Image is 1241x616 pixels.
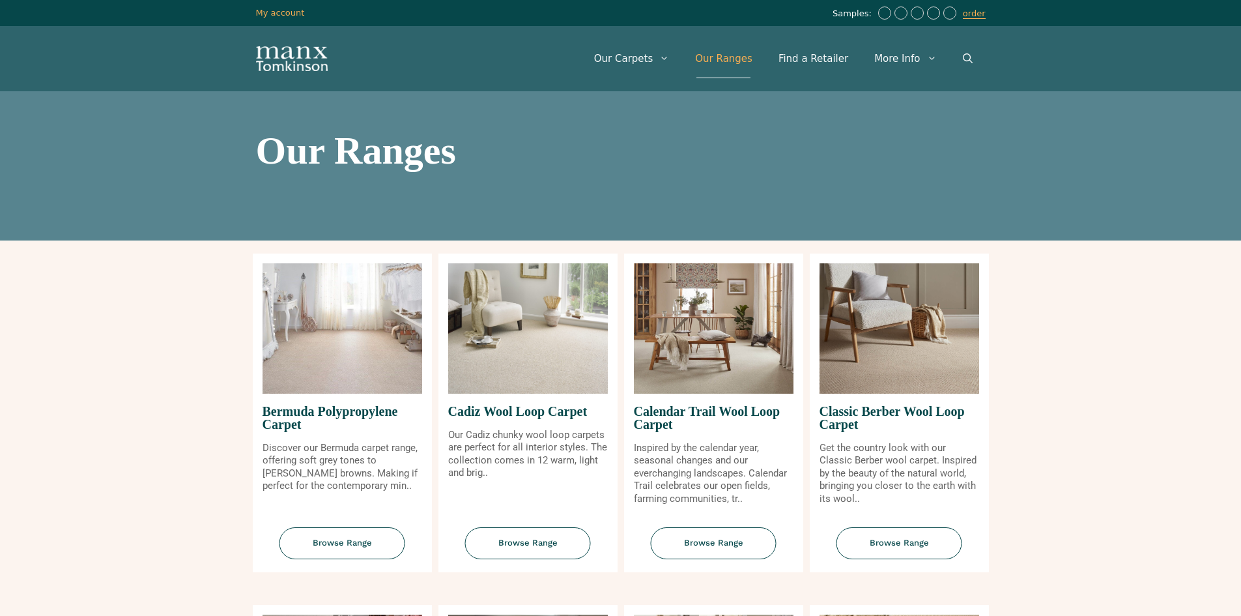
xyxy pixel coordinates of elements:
span: Browse Range [836,527,962,559]
span: Samples: [833,8,875,20]
a: Browse Range [624,527,803,572]
img: Cadiz Wool Loop Carpet [448,263,608,394]
a: More Info [861,39,949,78]
a: order [963,8,986,19]
a: Our Ranges [682,39,765,78]
span: Calendar Trail Wool Loop Carpet [634,394,793,442]
span: Bermuda Polypropylene Carpet [263,394,422,442]
img: Calendar Trail Wool Loop Carpet [634,263,793,394]
h1: Our Ranges [256,131,986,170]
span: Browse Range [279,527,405,559]
img: Bermuda Polypropylene Carpet [263,263,422,394]
img: Manx Tomkinson [256,46,328,71]
a: Open Search Bar [950,39,986,78]
a: Browse Range [810,527,989,572]
span: Browse Range [465,527,591,559]
a: Find a Retailer [765,39,861,78]
a: Browse Range [438,527,618,572]
nav: Primary [581,39,986,78]
span: Cadiz Wool Loop Carpet [448,394,608,429]
span: Classic Berber Wool Loop Carpet [820,394,979,442]
p: Inspired by the calendar year, seasonal changes and our everchanging landscapes. Calendar Trail c... [634,442,793,506]
p: Get the country look with our Classic Berber wool carpet. Inspired by the beauty of the natural w... [820,442,979,506]
img: Classic Berber Wool Loop Carpet [820,263,979,394]
a: Our Carpets [581,39,683,78]
p: Discover our Bermuda carpet range, offering soft grey tones to [PERSON_NAME] browns. Making if pe... [263,442,422,493]
a: My account [256,8,305,18]
span: Browse Range [651,527,777,559]
a: Browse Range [253,527,432,572]
p: Our Cadiz chunky wool loop carpets are perfect for all interior styles. The collection comes in 1... [448,429,608,480]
